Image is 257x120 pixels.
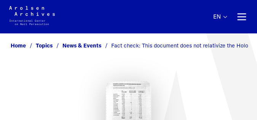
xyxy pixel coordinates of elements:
[213,6,248,27] nav: Primary
[62,42,111,49] a: News & Events
[9,40,248,51] nav: Breadcrumb
[213,13,227,32] button: English, language selection
[11,42,36,49] a: Home
[36,42,62,49] a: Topics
